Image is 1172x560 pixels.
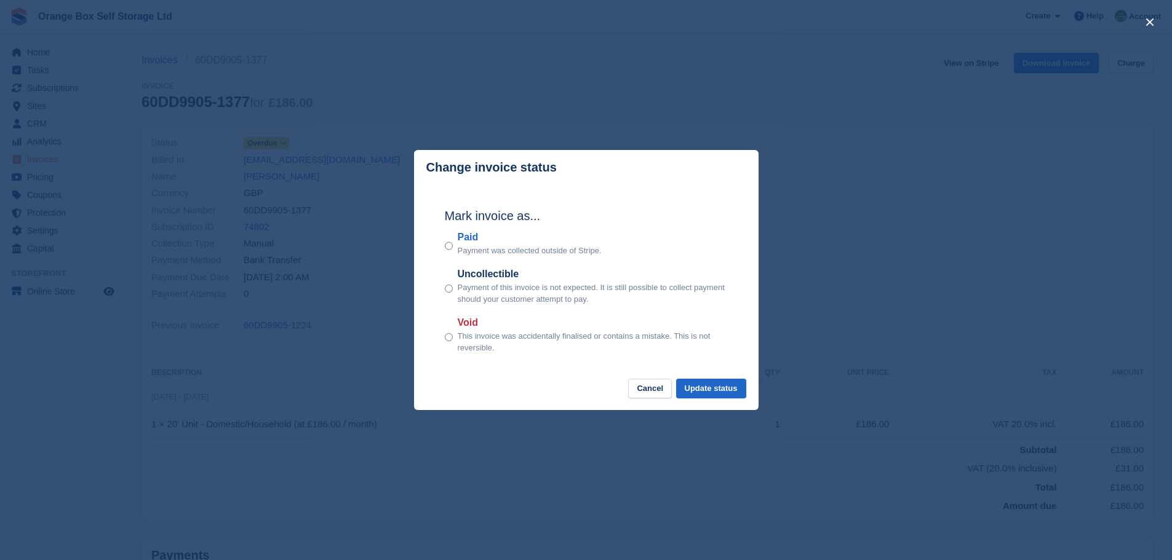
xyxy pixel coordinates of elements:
button: Update status [676,379,746,399]
button: close [1140,12,1160,32]
h2: Mark invoice as... [445,207,728,225]
label: Uncollectible [458,267,728,282]
p: Change invoice status [426,160,557,175]
button: Cancel [628,379,672,399]
label: Void [458,315,728,330]
p: This invoice was accidentally finalised or contains a mistake. This is not reversible. [458,330,728,354]
p: Payment of this invoice is not expected. It is still possible to collect payment should your cust... [458,282,728,306]
p: Payment was collected outside of Stripe. [458,245,602,257]
label: Paid [458,230,602,245]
